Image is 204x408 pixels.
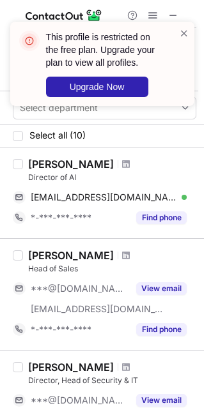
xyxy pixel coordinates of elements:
div: [PERSON_NAME] [28,249,114,262]
button: Reveal Button [136,323,187,336]
span: [EMAIL_ADDRESS][DOMAIN_NAME] [31,192,177,203]
button: Reveal Button [136,211,187,224]
div: Head of Sales [28,263,196,275]
div: Director, Head of Security & IT [28,375,196,386]
button: Reveal Button [136,394,187,407]
div: [PERSON_NAME] [28,361,114,374]
span: ***@[DOMAIN_NAME] [31,283,129,294]
img: ContactOut v5.3.10 [26,8,102,23]
button: Upgrade Now [46,77,148,97]
span: Select all (10) [29,130,86,140]
span: ***@[DOMAIN_NAME] [31,395,129,406]
span: [EMAIL_ADDRESS][DOMAIN_NAME] [31,303,164,315]
div: [PERSON_NAME] [28,158,114,170]
div: Director of AI [28,172,196,183]
button: Reveal Button [136,282,187,295]
span: Upgrade Now [70,82,125,92]
img: error [19,31,40,51]
header: This profile is restricted on the free plan. Upgrade your plan to view all profiles. [46,31,164,69]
